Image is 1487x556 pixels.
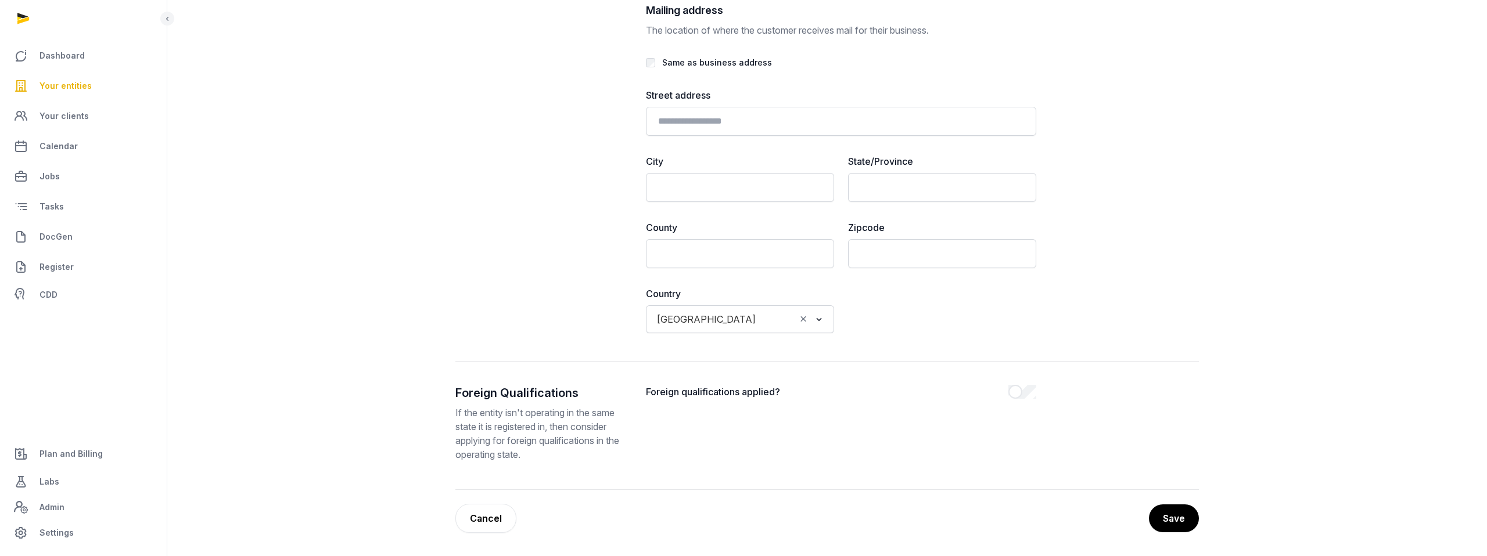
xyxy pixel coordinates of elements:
[455,385,627,401] h2: Foreign Qualifications
[646,385,1008,399] span: Foreign qualifications applied?
[848,154,1036,168] label: State/Province
[9,102,157,130] a: Your clients
[39,49,85,63] span: Dashboard
[646,154,834,168] label: City
[9,440,157,468] a: Plan and Billing
[662,57,772,67] label: Same as business address
[9,496,157,519] a: Admin
[39,200,64,214] span: Tasks
[646,287,834,301] label: Country
[646,2,1036,19] h2: Mailing address
[646,88,1036,102] label: Street address
[646,23,1036,37] p: The location of where the customer receives mail for their business.
[39,169,60,183] span: Jobs
[39,260,74,274] span: Register
[455,504,516,533] a: Cancel
[39,288,58,302] span: CDD
[9,132,157,160] a: Calendar
[9,253,157,281] a: Register
[9,193,157,221] a: Tasks
[39,139,78,153] span: Calendar
[654,311,759,327] span: [GEOGRAPHIC_DATA]
[39,500,64,514] span: Admin
[761,311,795,327] input: Search for option
[9,519,157,547] a: Settings
[9,223,157,251] a: DocGen
[798,311,809,327] button: Clear Selected
[1149,504,1199,532] button: Save
[39,475,59,489] span: Labs
[39,526,74,540] span: Settings
[646,221,834,234] label: County
[455,406,627,461] p: If the entity isn't operating in the same state it is registered in, then consider applying for f...
[9,42,157,70] a: Dashboard
[39,79,92,93] span: Your entities
[848,221,1036,234] label: Zipcode
[9,72,157,100] a: Your entities
[39,109,89,123] span: Your clients
[9,468,157,496] a: Labs
[39,447,103,461] span: Plan and Billing
[9,283,157,306] a: CDD
[652,309,828,330] div: Search for option
[9,163,157,190] a: Jobs
[39,230,73,244] span: DocGen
